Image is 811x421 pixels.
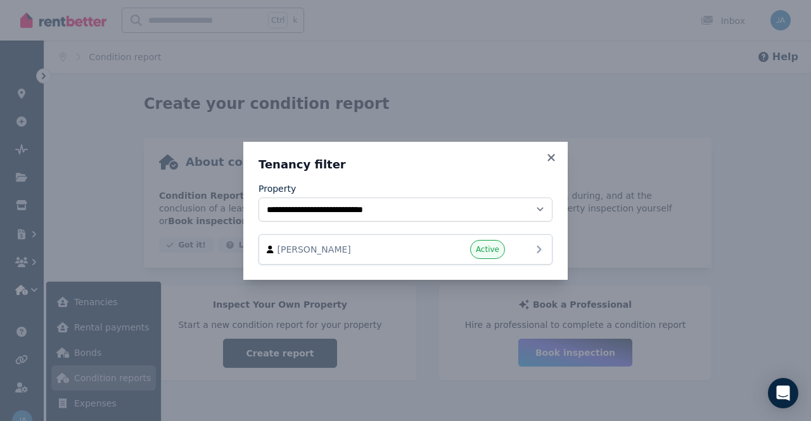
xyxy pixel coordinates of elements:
div: Open Intercom Messenger [768,378,798,408]
span: Active [476,244,499,254]
span: [PERSON_NAME] [278,243,422,256]
label: Property [259,182,296,195]
a: [PERSON_NAME]Active [259,234,552,265]
h3: Tenancy filter [259,157,552,172]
